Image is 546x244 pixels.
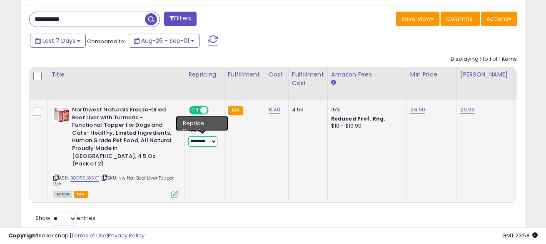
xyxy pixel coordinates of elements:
[481,12,517,26] button: Actions
[331,115,386,122] b: Reduced Prof. Rng.
[460,106,475,114] a: 29.99
[502,232,538,239] span: 2025-09-9 23:58 GMT
[51,70,181,79] div: Title
[410,106,426,114] a: 24.90
[8,232,39,239] strong: Copyright
[292,106,321,113] div: 4.55
[35,214,95,222] span: Show: entries
[188,70,221,79] div: Repricing
[190,107,200,114] span: ON
[451,55,517,63] div: Displaying 1 to 1 of 1 items
[42,37,75,45] span: Last 7 Days
[188,128,218,147] div: Preset:
[87,37,125,45] span: Compared to:
[53,175,174,187] span: | SKU: Nw Nat Beef Liver Topper 2pk
[269,106,281,114] a: 8.40
[396,12,439,26] button: Save View
[72,106,173,170] b: Northwest Naturals Freeze-Dried Beef Liver with Turmeric - Functional Topper for Dogs and Cats- H...
[460,70,510,79] div: [PERSON_NAME]
[70,175,99,182] a: B0D5SJ8SXT
[331,70,403,79] div: Amazon Fees
[331,123,400,130] div: $10 - $10.90
[129,34,199,48] button: Aug-26 - Sep-01
[410,70,453,79] div: Min Price
[331,106,400,113] div: 15%
[53,191,72,198] span: All listings currently available for purchase on Amazon
[269,70,285,79] div: Cost
[188,119,218,126] div: Win BuyBox
[164,12,197,26] button: Filters
[74,191,88,198] span: FBA
[8,232,145,240] div: seller snap | |
[228,106,243,115] small: FBA
[331,79,336,86] small: Amazon Fees.
[108,232,145,239] a: Privacy Policy
[141,37,189,45] span: Aug-26 - Sep-01
[292,70,324,88] div: Fulfillment Cost
[207,107,221,114] span: OFF
[53,106,70,123] img: 51mBVpl86mL._SL40_.jpg
[441,12,480,26] button: Columns
[228,70,262,79] div: Fulfillment
[53,106,178,197] div: ASIN:
[517,106,529,113] b: Min:
[517,125,531,133] b: Max:
[446,15,472,23] span: Columns
[30,34,86,48] button: Last 7 Days
[71,232,107,239] a: Terms of Use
